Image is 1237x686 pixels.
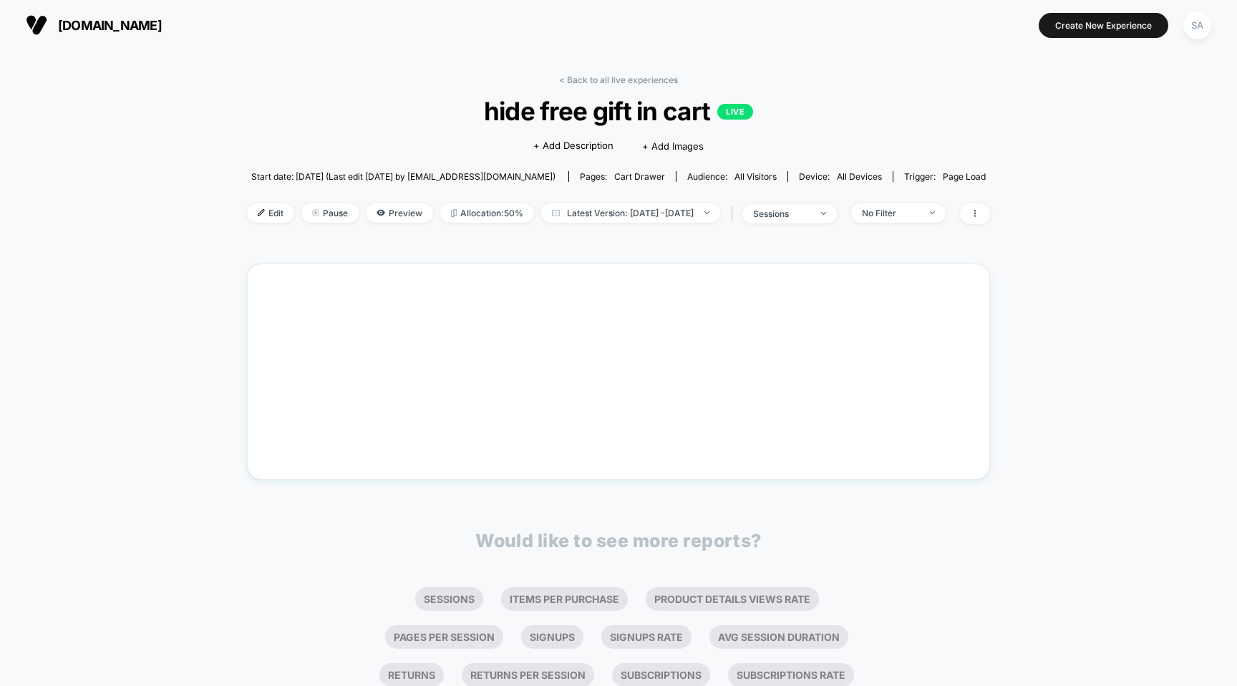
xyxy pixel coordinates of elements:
[415,587,483,611] li: Sessions
[1183,11,1211,39] div: SA
[601,625,692,649] li: Signups Rate
[284,96,953,126] span: hide free gift in cart
[385,625,503,649] li: Pages Per Session
[58,18,162,33] span: [DOMAIN_NAME]
[559,74,678,85] a: < Back to all live experiences
[312,209,319,216] img: end
[475,530,762,551] p: Would like to see more reports?
[930,211,935,214] img: end
[580,171,665,182] div: Pages:
[943,171,986,182] span: Page Load
[821,212,826,215] img: end
[521,625,583,649] li: Signups
[1039,13,1168,38] button: Create New Experience
[709,625,848,649] li: Avg Session Duration
[642,140,704,152] span: + Add Images
[258,209,265,216] img: edit
[21,14,166,37] button: [DOMAIN_NAME]
[366,203,433,223] span: Preview
[440,203,534,223] span: Allocation: 50%
[26,14,47,36] img: Visually logo
[646,587,819,611] li: Product Details Views Rate
[251,171,556,182] span: Start date: [DATE] (Last edit [DATE] by [EMAIL_ADDRESS][DOMAIN_NAME])
[533,139,613,153] span: + Add Description
[727,203,742,224] span: |
[717,104,753,120] p: LIVE
[862,208,919,218] div: No Filter
[687,171,777,182] div: Audience:
[1179,11,1216,40] button: SA
[541,203,720,223] span: Latest Version: [DATE] - [DATE]
[247,203,294,223] span: Edit
[734,171,777,182] span: All Visitors
[704,211,709,214] img: end
[501,587,628,611] li: Items Per Purchase
[301,203,359,223] span: Pause
[904,171,986,182] div: Trigger:
[753,208,810,219] div: sessions
[787,171,893,182] span: Device:
[451,209,457,217] img: rebalance
[552,209,560,216] img: calendar
[614,171,665,182] span: cart drawer
[837,171,882,182] span: all devices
